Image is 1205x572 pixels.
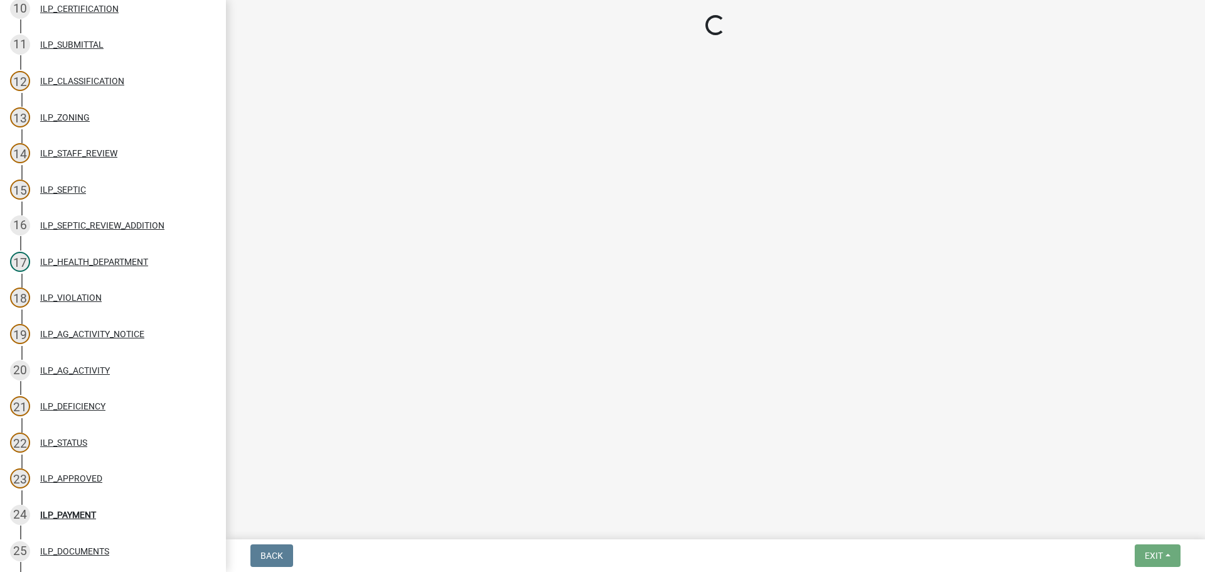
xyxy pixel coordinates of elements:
div: 17 [10,252,30,272]
div: 12 [10,71,30,91]
div: ILP_PAYMENT [40,510,96,519]
span: Exit [1145,551,1163,561]
div: 14 [10,143,30,163]
div: 24 [10,505,30,525]
div: ILP_SUBMITTAL [40,40,104,49]
div: 18 [10,288,30,308]
div: ILP_VIOLATION [40,293,102,302]
div: ILP_STATUS [40,438,87,447]
div: 22 [10,433,30,453]
div: ILP_SEPTIC [40,185,86,194]
div: ILP_APPROVED [40,474,102,483]
div: ILP_ZONING [40,113,90,122]
div: 15 [10,180,30,200]
button: Exit [1135,544,1181,567]
span: Back [260,551,283,561]
div: ILP_CERTIFICATION [40,4,119,13]
div: ILP_CLASSIFICATION [40,77,124,85]
div: 16 [10,215,30,235]
div: ILP_HEALTH_DEPARTMENT [40,257,148,266]
div: ILP_DOCUMENTS [40,547,109,556]
div: 11 [10,35,30,55]
div: 21 [10,396,30,416]
div: ILP_STAFF_REVIEW [40,149,117,158]
div: ILP_AG_ACTIVITY_NOTICE [40,330,144,338]
div: ILP_SEPTIC_REVIEW_ADDITION [40,221,164,230]
div: 13 [10,107,30,127]
div: 25 [10,541,30,561]
button: Back [250,544,293,567]
div: 19 [10,324,30,344]
div: ILP_AG_ACTIVITY [40,366,110,375]
div: ILP_DEFICIENCY [40,402,105,411]
div: 20 [10,360,30,380]
div: 23 [10,468,30,488]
